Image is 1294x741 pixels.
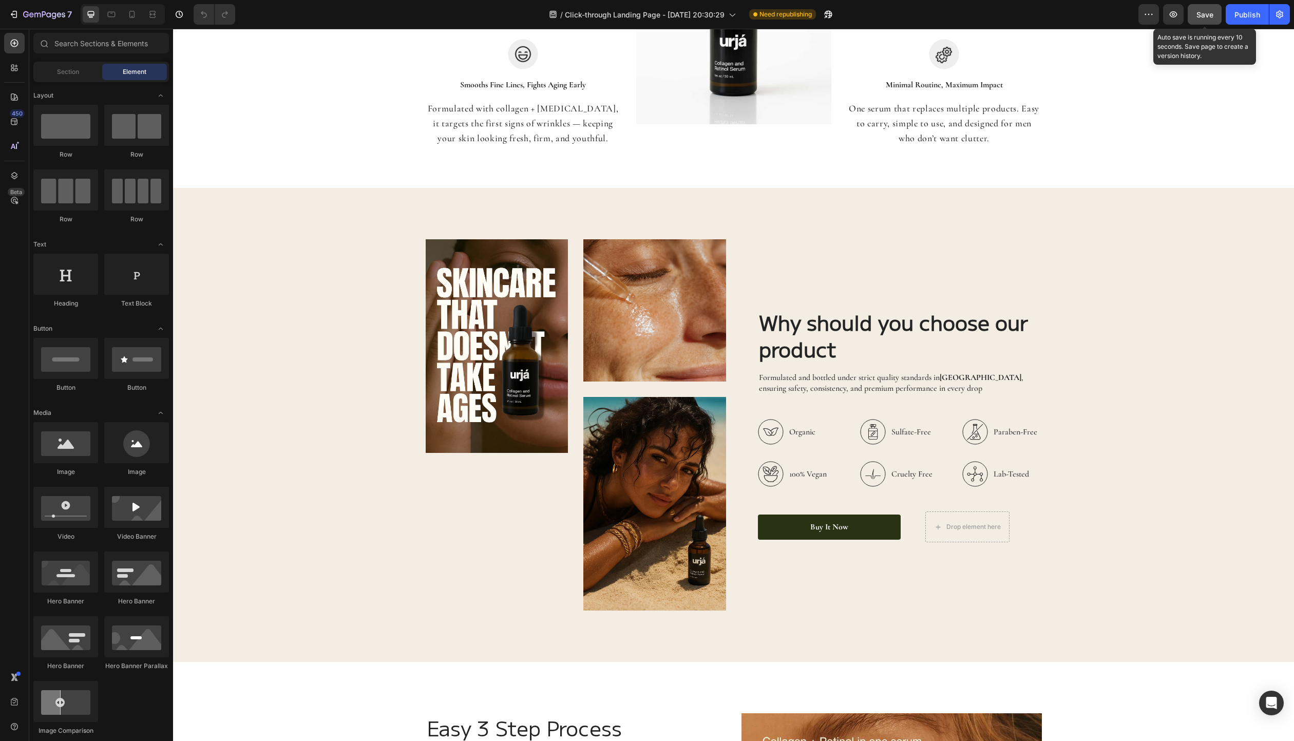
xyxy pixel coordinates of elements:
span: Toggle open [153,320,169,337]
div: Publish [1234,9,1260,20]
span: / [560,9,563,20]
p: Paraben-Free [821,397,864,409]
p: Sulfate-Free [718,397,759,409]
div: Hero Banner Parallax [104,661,169,671]
div: 450 [10,109,25,118]
span: Layout [33,91,53,100]
div: Row [33,150,98,159]
div: Heading [33,299,98,308]
span: Element [123,67,146,77]
div: Image Comparison [33,726,98,735]
span: Toggle open [153,236,169,253]
div: Row [33,215,98,224]
div: Hero Banner [104,597,169,606]
div: Row [104,215,169,224]
button: Publish [1226,4,1269,25]
a: Buy It Now [585,486,728,511]
div: Open Intercom Messenger [1259,691,1284,715]
div: Hero Banner [33,661,98,671]
img: gempages_582524896353976945-dc3dbc23-99c0-412b-9a3e-2dd7b05c1b7b.jpg [410,368,553,582]
p: 7 [67,8,72,21]
strong: [GEOGRAPHIC_DATA] [767,344,848,354]
span: Toggle open [153,405,169,421]
h2: Easy 3 Step Process [253,685,537,713]
p: 100% Vegan [616,439,654,451]
input: Search Sections & Elements [33,33,169,53]
div: Row [104,150,169,159]
div: Undo/Redo [194,4,235,25]
iframe: Design area [173,29,1294,741]
div: Image [104,467,169,477]
strong: Smooths Fine Lines, Fights Aging Early [287,51,413,61]
button: Save [1188,4,1222,25]
img: gempages_582524896353976945-47235ee5-dd50-4bf2-8607-2c72fe12134f.png [410,211,553,353]
p: Formulated with collagen + [MEDICAL_DATA], it targets the first signs of wrinkles — keeping your ... [254,72,447,117]
span: Need republishing [759,10,812,19]
p: Formulated and bottled under strict quality standards in , ensuring safety, consistency, and prem... [586,344,868,365]
button: 7 [4,4,77,25]
div: Button [104,383,169,392]
p: Organic [616,397,654,409]
p: Lab-Tested [821,439,864,451]
img: gempages_582524896353976945-ab63e3f9-0bf1-4c00-8433-ea7b34154504.jpg [253,211,395,424]
span: Click-through Landing Page - [DATE] 20:30:29 [565,9,725,20]
span: Media [33,408,51,417]
span: Save [1196,10,1213,19]
span: Section [57,67,79,77]
p: Cruelty Free [718,439,759,451]
span: Text [33,240,46,249]
div: Video [33,532,98,541]
div: Hero Banner [33,597,98,606]
p: One serum that replaces multiple products. Easy to carry, simple to use, and designed for men who... [675,72,868,117]
div: Beta [8,188,25,196]
div: Image [33,467,98,477]
div: Video Banner [104,532,169,541]
div: Text Block [104,299,169,308]
strong: Why should you choose our product [586,278,855,335]
div: Drop element here [773,494,828,502]
span: Button [33,324,52,333]
span: Toggle open [153,87,169,104]
div: Buy It Now [637,493,675,504]
div: Button [33,383,98,392]
strong: Minimal Routine, Maximum Impact [713,51,830,61]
